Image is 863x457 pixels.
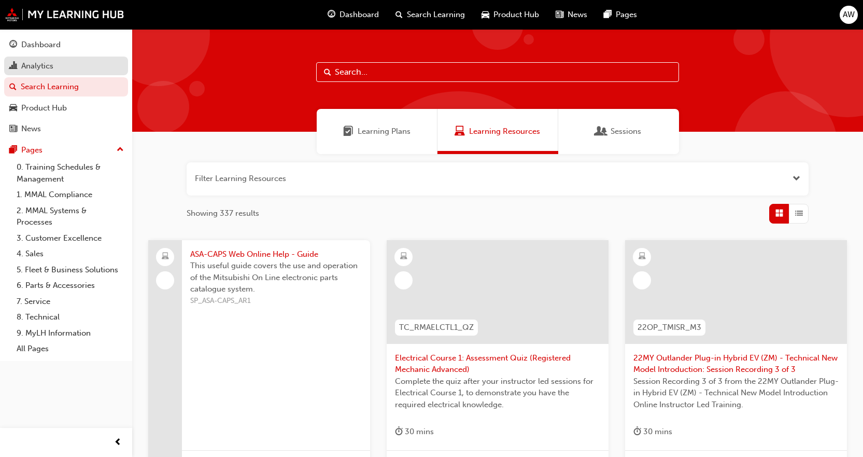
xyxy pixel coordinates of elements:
[795,207,803,219] span: List
[558,109,679,154] a: SessionsSessions
[547,4,596,25] a: news-iconNews
[12,294,128,310] a: 7. Service
[596,4,645,25] a: pages-iconPages
[775,207,783,219] span: Grid
[21,123,41,135] div: News
[187,207,259,219] span: Showing 337 results
[4,35,128,54] a: Dashboard
[395,425,434,438] div: 30 mins
[469,126,540,137] span: Learning Resources
[4,99,128,118] a: Product Hub
[5,8,124,21] img: mmal
[358,126,411,137] span: Learning Plans
[4,77,128,96] a: Search Learning
[343,126,353,137] span: Learning Plans
[473,4,547,25] a: car-iconProduct Hub
[12,246,128,262] a: 4. Sales
[9,124,17,134] span: news-icon
[319,4,387,25] a: guage-iconDashboard
[633,376,839,411] span: Session Recording 3 of 3 from the 22MY Outlander Plug-in Hybrid EV (ZM) - Technical New Model Int...
[12,159,128,187] a: 0. Training Schedules & Management
[395,8,403,21] span: search-icon
[21,39,61,51] div: Dashboard
[638,322,701,334] span: 22OP_TMISR_M3
[493,9,539,21] span: Product Hub
[12,278,128,294] a: 6. Parts & Accessories
[317,109,437,154] a: Learning PlansLearning Plans
[339,9,379,21] span: Dashboard
[9,62,17,71] span: chart-icon
[604,8,612,21] span: pages-icon
[12,230,128,246] a: 3. Customer Excellence
[9,104,17,113] span: car-icon
[395,425,403,438] span: duration-icon
[793,173,800,185] button: Open the filter
[399,322,474,334] span: TC_RMAELCTL1_QZ
[12,262,128,278] a: 5. Fleet & Business Solutions
[437,109,558,154] a: Learning ResourcesLearning Resources
[316,62,679,82] input: Search...
[633,425,672,438] div: 30 mins
[556,8,563,21] span: news-icon
[395,376,600,411] span: Complete the quiz after your instructor led sessions for Electrical Course 1, to demonstrate you ...
[568,9,587,21] span: News
[639,250,646,264] span: learningResourceType_ELEARNING-icon
[21,102,67,114] div: Product Hub
[190,295,362,307] span: SP_ASA-CAPS_AR1
[12,325,128,341] a: 9. MyLH Information
[190,260,362,295] span: This useful guide covers the use and operation of the Mitsubishi On Line electronic parts catalog...
[12,341,128,357] a: All Pages
[4,119,128,139] a: News
[482,8,489,21] span: car-icon
[840,6,858,24] button: AW
[633,425,641,438] span: duration-icon
[395,352,600,376] span: Electrical Course 1: Assessment Quiz (Registered Mechanic Advanced)
[114,436,122,449] span: prev-icon
[12,187,128,203] a: 1. MMAL Compliance
[9,40,17,50] span: guage-icon
[162,250,169,264] span: laptop-icon
[324,66,331,78] span: Search
[455,126,465,137] span: Learning Resources
[117,143,124,157] span: up-icon
[12,203,128,230] a: 2. MMAL Systems & Processes
[843,9,855,21] span: AW
[616,9,637,21] span: Pages
[4,141,128,160] button: Pages
[407,9,465,21] span: Search Learning
[387,4,473,25] a: search-iconSearch Learning
[9,146,17,155] span: pages-icon
[4,33,128,141] button: DashboardAnalyticsSearch LearningProduct HubNews
[611,126,641,137] span: Sessions
[328,8,335,21] span: guage-icon
[190,248,362,260] span: ASA-CAPS Web Online Help - Guide
[21,144,43,156] div: Pages
[12,309,128,325] a: 8. Technical
[596,126,606,137] span: Sessions
[400,250,407,264] span: learningResourceType_ELEARNING-icon
[21,60,53,72] div: Analytics
[9,82,17,92] span: search-icon
[633,352,839,376] span: 22MY Outlander Plug-in Hybrid EV (ZM) - Technical New Model Introduction: Session Recording 3 of 3
[4,57,128,76] a: Analytics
